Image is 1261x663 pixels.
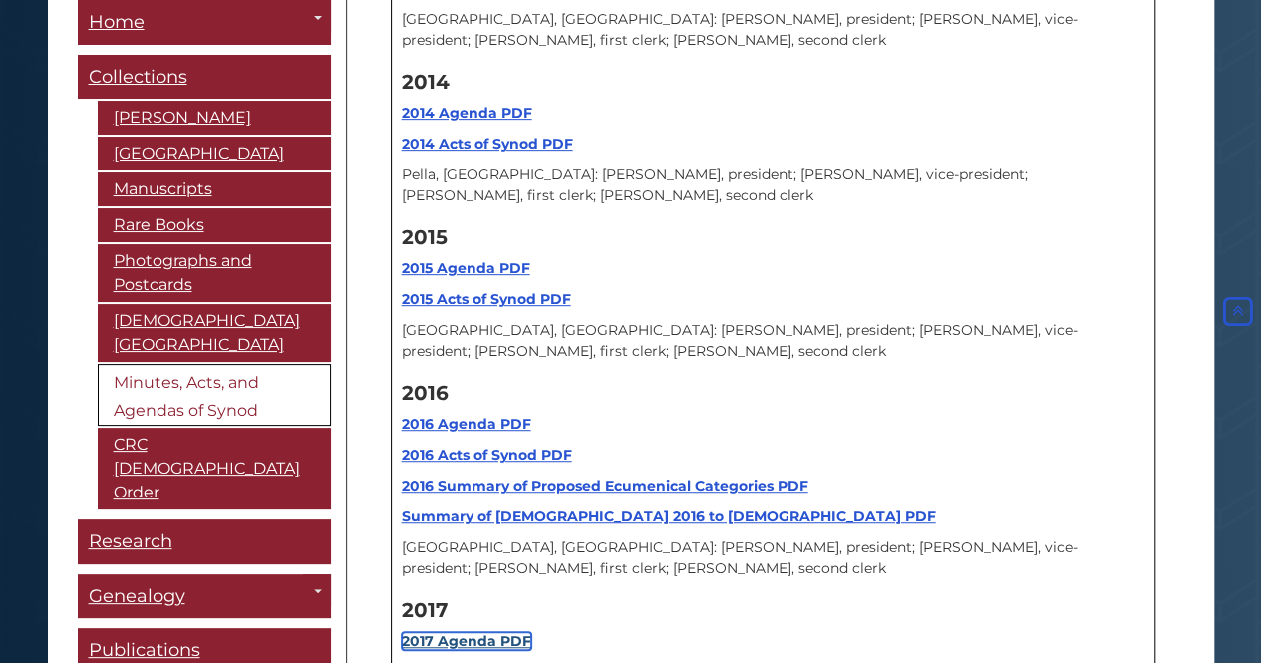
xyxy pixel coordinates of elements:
span: Genealogy [89,585,185,607]
a: [DEMOGRAPHIC_DATA][GEOGRAPHIC_DATA] [98,304,331,362]
a: Minutes, Acts, and Agendas of Synod [98,364,331,426]
a: 2014 Acts of Synod PDF [402,135,573,153]
a: 2015 Agenda PDF [402,259,530,277]
a: [PERSON_NAME] [98,101,331,135]
a: Rare Books [98,208,331,242]
p: Pella, [GEOGRAPHIC_DATA]: [PERSON_NAME], president; [PERSON_NAME], vice-president; [PERSON_NAME],... [402,165,1144,206]
a: Research [78,519,331,564]
span: Collections [89,66,187,88]
p: [GEOGRAPHIC_DATA], [GEOGRAPHIC_DATA]: [PERSON_NAME], president; [PERSON_NAME], vice-president; [P... [402,9,1144,51]
a: [GEOGRAPHIC_DATA] [98,137,331,170]
a: Collections [78,55,331,100]
a: Photographs and Postcards [98,244,331,302]
a: Genealogy [78,574,331,619]
strong: 2015 [402,225,448,249]
a: CRC [DEMOGRAPHIC_DATA] Order [98,428,331,509]
a: 2017 Agenda PDF [402,632,531,650]
a: 2015 Acts of Synod PDF [402,290,571,308]
a: 2016 Acts of Synod PDF [402,446,572,464]
span: Research [89,530,172,552]
a: 2016 Agenda PDF [402,415,531,433]
strong: 2017 [402,598,448,622]
a: Back to Top [1219,303,1256,321]
a: 2016 Summary of Proposed Ecumenical Categories PDF [402,477,808,495]
span: Publications [89,639,200,661]
p: [GEOGRAPHIC_DATA], [GEOGRAPHIC_DATA]: [PERSON_NAME], president; [PERSON_NAME], vice-president; [P... [402,537,1144,579]
p: [GEOGRAPHIC_DATA], [GEOGRAPHIC_DATA]: [PERSON_NAME], president; [PERSON_NAME], vice-president; [P... [402,320,1144,362]
strong: 2014 [402,70,450,94]
a: 2014 Agenda PDF [402,104,532,122]
a: Summary of [DEMOGRAPHIC_DATA] 2016 to [DEMOGRAPHIC_DATA] PDF [402,507,936,525]
a: Manuscripts [98,172,331,206]
span: Home [89,11,145,33]
strong: 2016 [402,381,449,405]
